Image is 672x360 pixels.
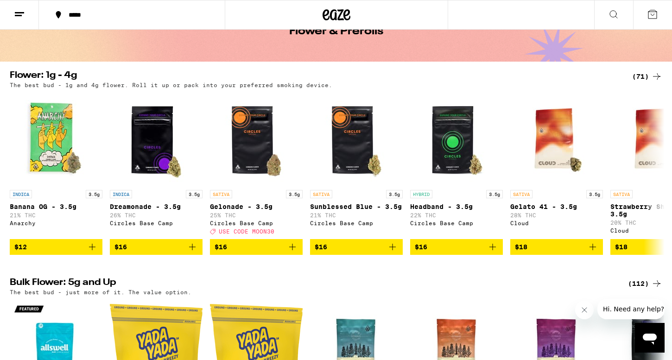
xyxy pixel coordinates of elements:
p: Headband - 3.5g [410,203,503,210]
span: $16 [315,243,327,251]
button: Add to bag [510,239,603,255]
img: Anarchy - Banana OG - 3.5g [10,93,102,185]
p: 3.5g [386,190,403,198]
span: USE CODE MOON30 [219,228,274,234]
p: 26% THC [110,212,203,218]
p: 3.5g [186,190,203,198]
div: Anarchy [10,220,102,226]
button: Add to bag [10,239,102,255]
p: SATIVA [210,190,232,198]
p: Gelato 41 - 3.5g [510,203,603,210]
p: INDICA [110,190,132,198]
div: Circles Base Camp [210,220,303,226]
div: Circles Base Camp [310,220,403,226]
p: 22% THC [410,212,503,218]
p: 3.5g [486,190,503,198]
img: Circles Base Camp - Headband - 3.5g [410,93,503,185]
p: Gelonade - 3.5g [210,203,303,210]
span: $18 [615,243,628,251]
div: Circles Base Camp [410,220,503,226]
span: $16 [215,243,227,251]
p: 21% THC [310,212,403,218]
button: Add to bag [310,239,403,255]
p: The best bud - just more of it. The value option. [10,289,191,295]
div: Cloud [510,220,603,226]
p: SATIVA [510,190,533,198]
a: (71) [632,71,662,82]
h2: Bulk Flower: 5g and Up [10,278,617,289]
div: Circles Base Camp [110,220,203,226]
p: The best bud - 1g and 4g flower. Roll it up or pack into your preferred smoking device. [10,82,332,88]
p: 25% THC [210,212,303,218]
p: INDICA [10,190,32,198]
button: Add to bag [110,239,203,255]
img: Circles Base Camp - Dreamonade - 3.5g [110,93,203,185]
p: 3.5g [586,190,603,198]
iframe: Button to launch messaging window [635,323,665,353]
iframe: Message from company [597,299,665,319]
img: Circles Base Camp - Sunblessed Blue - 3.5g [310,93,403,185]
p: 3.5g [86,190,102,198]
p: Sunblessed Blue - 3.5g [310,203,403,210]
p: Dreamonade - 3.5g [110,203,203,210]
img: Circles Base Camp - Gelonade - 3.5g [210,93,303,185]
p: SATIVA [610,190,633,198]
span: $16 [114,243,127,251]
a: Open page for Dreamonade - 3.5g from Circles Base Camp [110,93,203,239]
h2: Flower: 1g - 4g [10,71,617,82]
h1: Flower & Prerolls [289,26,383,37]
button: Add to bag [210,239,303,255]
span: $18 [515,243,527,251]
p: Banana OG - 3.5g [10,203,102,210]
a: (112) [628,278,662,289]
iframe: Close message [575,301,594,319]
a: Open page for Gelonade - 3.5g from Circles Base Camp [210,93,303,239]
a: Open page for Banana OG - 3.5g from Anarchy [10,93,102,239]
a: Open page for Headband - 3.5g from Circles Base Camp [410,93,503,239]
p: 3.5g [286,190,303,198]
p: 21% THC [10,212,102,218]
a: Open page for Gelato 41 - 3.5g from Cloud [510,93,603,239]
p: HYBRID [410,190,432,198]
img: Cloud - Gelato 41 - 3.5g [510,93,603,185]
span: $12 [14,243,27,251]
p: 28% THC [510,212,603,218]
a: Open page for Sunblessed Blue - 3.5g from Circles Base Camp [310,93,403,239]
button: Add to bag [410,239,503,255]
p: SATIVA [310,190,332,198]
span: $16 [415,243,427,251]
